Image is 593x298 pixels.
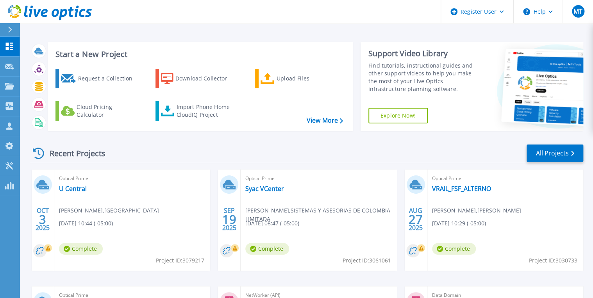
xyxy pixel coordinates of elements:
[59,174,205,183] span: Optical Prime
[573,8,582,14] span: MT
[222,216,236,223] span: 19
[59,185,87,193] a: U Central
[55,50,343,59] h3: Start a New Project
[368,62,480,93] div: Find tutorials, instructional guides and other support videos to help you make the most of your L...
[368,48,480,59] div: Support Video Library
[245,185,284,193] a: Syac VCenter
[409,216,423,223] span: 27
[77,103,139,119] div: Cloud Pricing Calculator
[408,205,423,234] div: AUG 2025
[245,206,397,223] span: [PERSON_NAME] , SISTEMAS Y ASESORIAS DE COLOMBIA LIMITADA
[59,219,113,228] span: [DATE] 10:44 (-05:00)
[277,71,339,86] div: Upload Files
[222,205,237,234] div: SEP 2025
[245,219,299,228] span: [DATE] 08:47 (-05:00)
[432,185,491,193] a: VRAIL_FSF_ALTERNO
[255,69,342,88] a: Upload Files
[35,205,50,234] div: OCT 2025
[78,71,140,86] div: Request a Collection
[59,206,159,215] span: [PERSON_NAME] , [GEOGRAPHIC_DATA]
[30,144,116,163] div: Recent Projects
[527,145,583,162] a: All Projects
[59,243,103,255] span: Complete
[55,69,143,88] a: Request a Collection
[55,101,143,121] a: Cloud Pricing Calculator
[39,216,46,223] span: 3
[156,256,204,265] span: Project ID: 3079217
[432,206,521,215] span: [PERSON_NAME] , [PERSON_NAME]
[307,117,343,124] a: View More
[245,243,289,255] span: Complete
[175,71,238,86] div: Download Collector
[368,108,428,123] a: Explore Now!
[176,103,237,119] div: Import Phone Home CloudIQ Project
[432,219,486,228] span: [DATE] 10:29 (-05:00)
[343,256,391,265] span: Project ID: 3061061
[432,243,476,255] span: Complete
[432,174,579,183] span: Optical Prime
[245,174,392,183] span: Optical Prime
[155,69,243,88] a: Download Collector
[529,256,577,265] span: Project ID: 3030733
